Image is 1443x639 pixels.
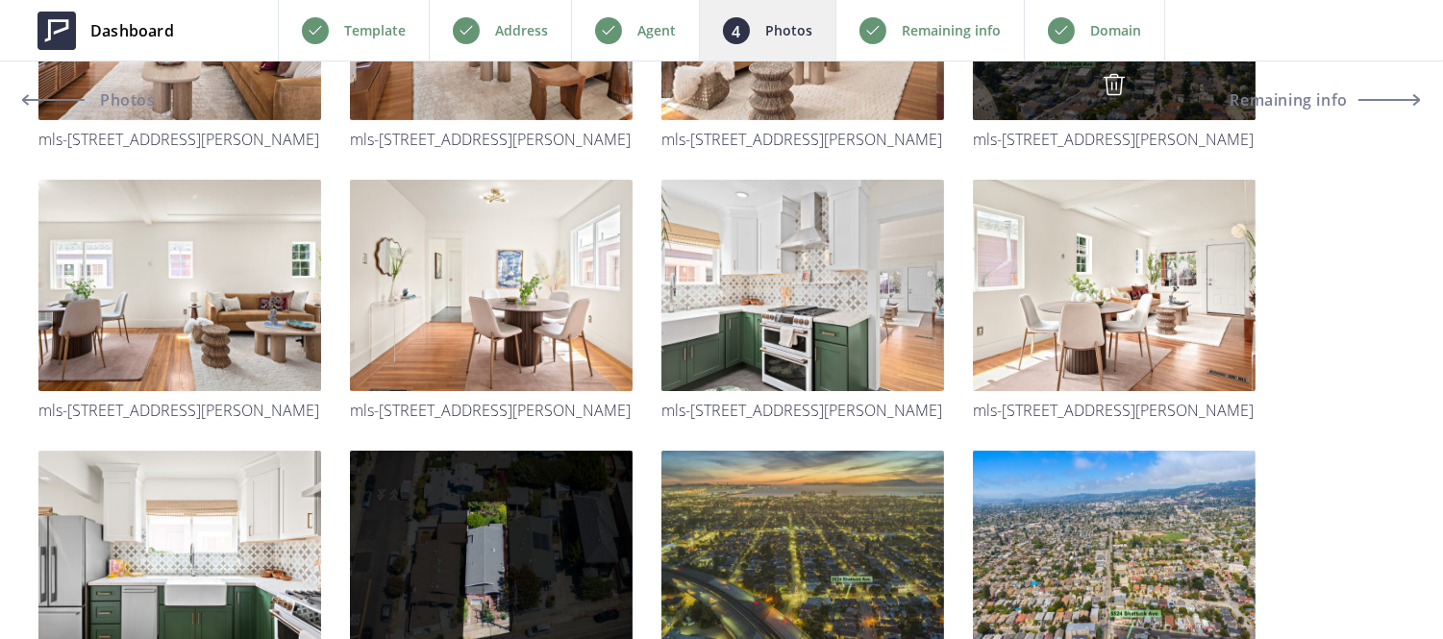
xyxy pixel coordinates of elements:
p: Domain [1090,19,1141,42]
a: Photos [23,77,196,123]
iframe: Drift Widget Chat Controller [1347,543,1420,616]
p: Remaining info [902,19,1001,42]
span: Dashboard [90,19,174,42]
button: Remaining info [1231,77,1420,123]
a: Dashboard [23,2,188,60]
span: Remaining info [1231,92,1348,108]
p: Address [495,19,548,42]
p: Photos [765,19,812,42]
p: Agent [637,19,676,42]
p: Template [344,19,406,42]
span: Photos [95,92,156,108]
img: delete [1103,73,1126,96]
